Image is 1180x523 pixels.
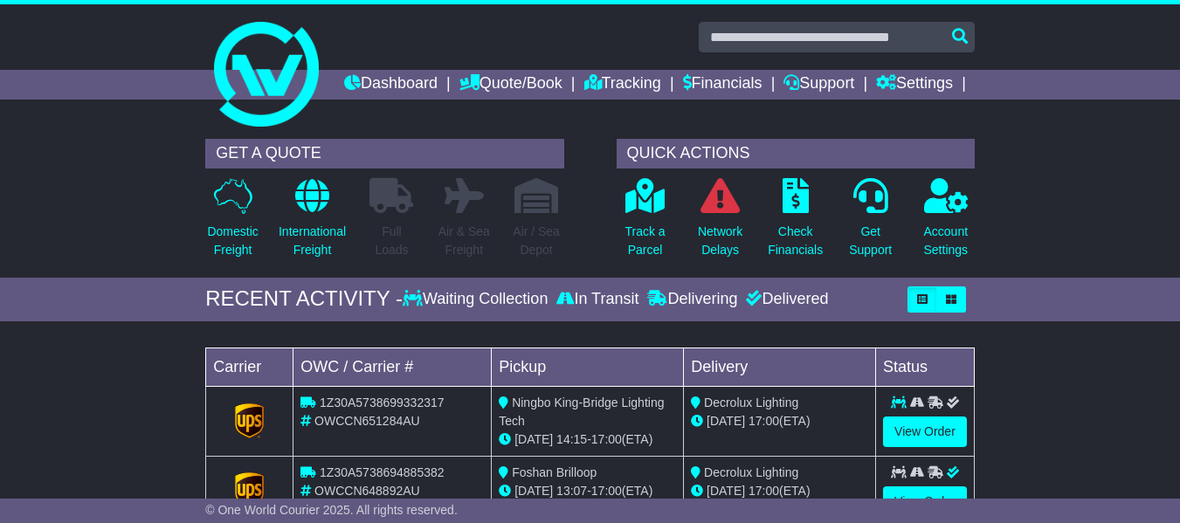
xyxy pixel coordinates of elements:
[883,486,967,517] a: View Order
[707,484,745,498] span: [DATE]
[704,396,798,409] span: Decrolux Lighting
[691,412,868,430] div: (ETA)
[749,484,779,498] span: 17:00
[205,503,458,517] span: © One World Courier 2025. All rights reserved.
[499,482,676,500] div: - (ETA)
[643,290,742,309] div: Delivering
[459,70,562,100] a: Quote/Book
[691,482,868,500] div: (ETA)
[617,139,975,169] div: QUICK ACTIONS
[205,139,563,169] div: GET A QUOTE
[624,177,666,269] a: Track aParcel
[514,484,553,498] span: [DATE]
[922,177,969,269] a: AccountSettings
[591,484,622,498] span: 17:00
[683,70,763,100] a: Financials
[206,177,259,269] a: DomesticFreight
[625,223,665,259] p: Track a Parcel
[369,223,413,259] p: Full Loads
[876,70,953,100] a: Settings
[883,416,967,447] a: View Order
[206,348,293,386] td: Carrier
[314,484,420,498] span: OWCCN648892AU
[584,70,661,100] a: Tracking
[320,396,444,409] span: 1Z30A5738699332317
[278,177,347,269] a: InternationalFreight
[403,290,552,309] div: Waiting Collection
[344,70,438,100] a: Dashboard
[514,432,553,446] span: [DATE]
[698,223,742,259] p: Network Delays
[742,290,828,309] div: Delivered
[749,414,779,428] span: 17:00
[279,223,346,259] p: International Freight
[512,465,597,479] span: Foshan Brilloop
[235,472,265,507] img: GetCarrierServiceLogo
[923,223,968,259] p: Account Settings
[235,403,265,438] img: GetCarrierServiceLogo
[207,223,258,259] p: Domestic Freight
[492,348,684,386] td: Pickup
[704,465,798,479] span: Decrolux Lighting
[556,432,587,446] span: 14:15
[767,177,824,269] a: CheckFinancials
[783,70,854,100] a: Support
[697,177,743,269] a: NetworkDelays
[591,432,622,446] span: 17:00
[768,223,823,259] p: Check Financials
[876,348,975,386] td: Status
[499,430,676,449] div: - (ETA)
[438,223,490,259] p: Air & Sea Freight
[513,223,560,259] p: Air / Sea Depot
[552,290,643,309] div: In Transit
[499,396,664,428] span: Ningbo King-Bridge Lighting Tech
[556,484,587,498] span: 13:07
[707,414,745,428] span: [DATE]
[320,465,444,479] span: 1Z30A5738694885382
[293,348,492,386] td: OWC / Carrier #
[849,223,892,259] p: Get Support
[314,414,420,428] span: OWCCN651284AU
[205,286,403,312] div: RECENT ACTIVITY -
[848,177,893,269] a: GetSupport
[684,348,876,386] td: Delivery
